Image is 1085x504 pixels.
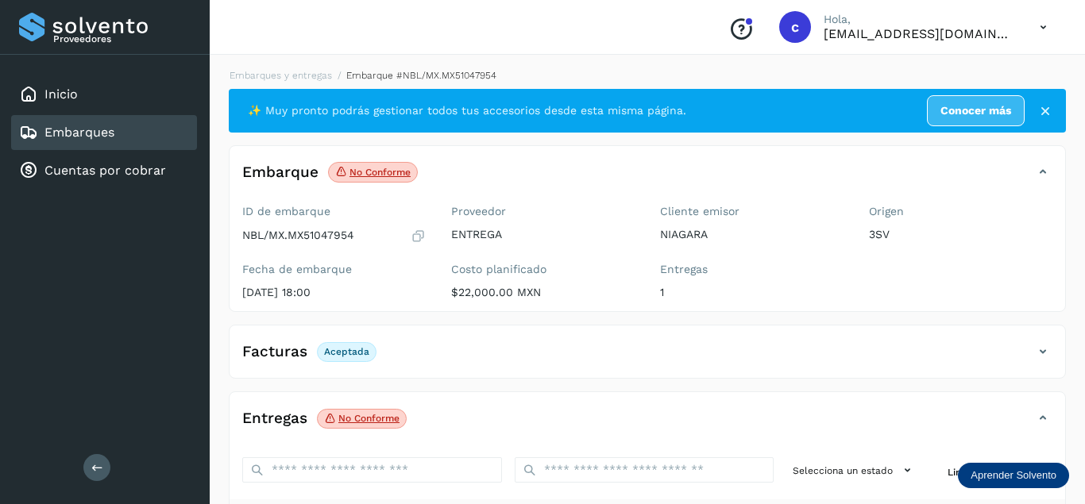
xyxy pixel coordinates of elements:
[349,167,411,178] p: No conforme
[242,229,354,242] p: NBL/MX.MX51047954
[786,457,922,483] button: Selecciona un estado
[242,164,319,182] h4: Embarque
[324,346,369,357] p: Aceptada
[451,286,635,299] p: $22,000.00 MXN
[869,228,1052,241] p: 3SV
[927,95,1025,126] a: Conocer más
[451,205,635,218] label: Proveedor
[242,286,426,299] p: [DATE] 18:00
[11,77,197,112] div: Inicio
[660,228,844,241] p: NIAGARA
[242,263,426,276] label: Fecha de embarque
[230,338,1065,378] div: FacturasAceptada
[44,87,78,102] a: Inicio
[451,228,635,241] p: ENTREGA
[242,205,426,218] label: ID de embarque
[824,13,1014,26] p: Hola,
[660,286,844,299] p: 1
[869,205,1052,218] label: Origen
[44,125,114,140] a: Embarques
[53,33,191,44] p: Proveedores
[660,263,844,276] label: Entregas
[230,159,1065,198] div: EmbarqueNo conforme
[451,263,635,276] label: Costo planificado
[248,102,686,119] span: ✨ Muy pronto podrás gestionar todos tus accesorios desde esta misma página.
[242,343,307,361] h4: Facturas
[338,413,400,424] p: No conforme
[660,205,844,218] label: Cliente emisor
[948,465,1014,479] span: Limpiar filtros
[242,410,307,428] h4: Entregas
[958,463,1069,488] div: Aprender Solvento
[935,457,1052,487] button: Limpiar filtros
[44,163,166,178] a: Cuentas por cobrar
[230,70,332,81] a: Embarques y entregas
[229,68,1066,83] nav: breadcrumb
[230,405,1065,444] div: EntregasNo conforme
[971,469,1056,482] p: Aprender Solvento
[346,70,496,81] span: Embarque #NBL/MX.MX51047954
[11,115,197,150] div: Embarques
[824,26,1014,41] p: credito.cobranza@en-trega.com
[11,153,197,188] div: Cuentas por cobrar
